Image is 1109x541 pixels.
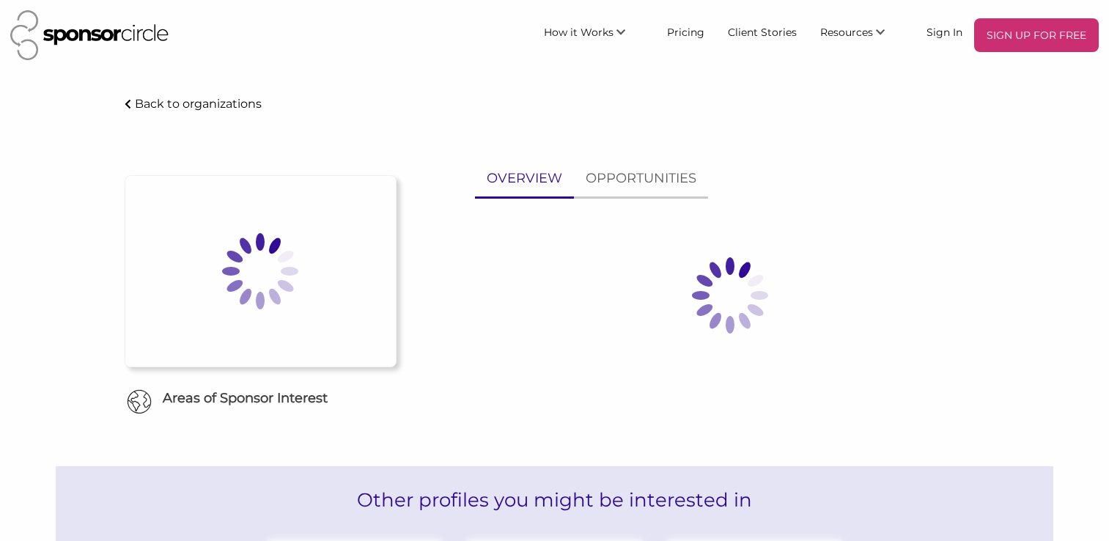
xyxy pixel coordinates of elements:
p: SIGN UP FOR FREE [980,24,1093,46]
span: How it Works [544,26,614,39]
a: Pricing [655,18,716,45]
h6: Areas of Sponsor Interest [114,389,408,408]
img: Globe Icon [127,389,152,414]
span: Resources [820,26,873,39]
p: OVERVIEW [487,168,562,189]
a: Client Stories [716,18,808,45]
li: Resources [808,18,915,52]
img: Loading spinner [657,222,803,369]
h2: Other profiles you might be interested in [56,466,1053,534]
p: OPPORTUNITIES [586,168,696,189]
a: Sign In [915,18,974,45]
p: Back to organizations [135,97,262,111]
li: How it Works [532,18,655,52]
img: Sponsor Circle Logo [10,10,169,60]
img: Loading spinner [187,198,334,345]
